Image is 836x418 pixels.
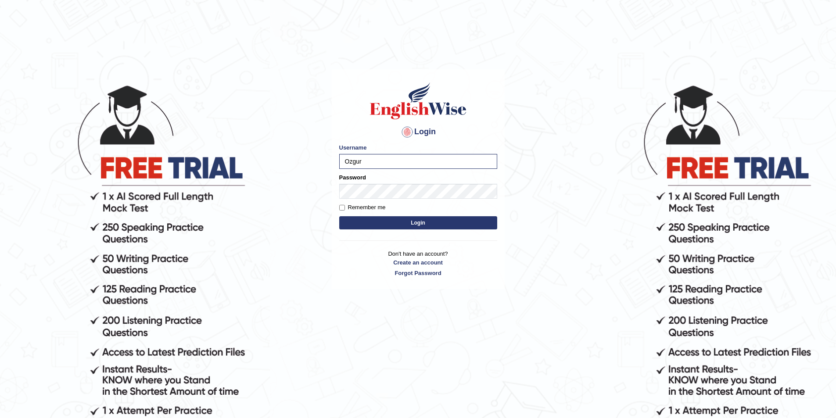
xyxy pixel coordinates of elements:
[339,250,497,277] p: Don't have an account?
[368,81,468,121] img: Logo of English Wise sign in for intelligent practice with AI
[339,269,497,277] a: Forgot Password
[339,216,497,229] button: Login
[339,203,386,212] label: Remember me
[339,143,367,152] label: Username
[339,205,345,211] input: Remember me
[339,258,497,267] a: Create an account
[339,173,366,182] label: Password
[339,125,497,139] h4: Login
